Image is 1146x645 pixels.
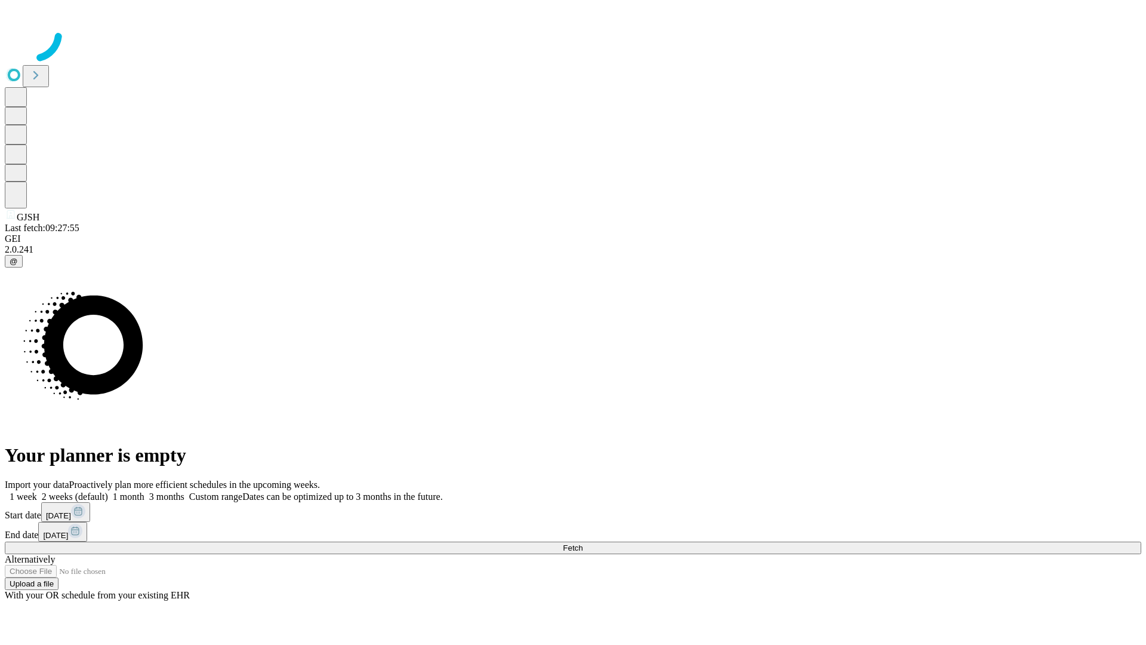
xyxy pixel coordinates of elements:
[5,234,1141,244] div: GEI
[41,502,90,522] button: [DATE]
[563,543,583,552] span: Fetch
[5,255,23,268] button: @
[10,257,18,266] span: @
[43,531,68,540] span: [DATE]
[5,578,58,590] button: Upload a file
[5,542,1141,554] button: Fetch
[5,444,1141,466] h1: Your planner is empty
[149,492,184,502] span: 3 months
[5,522,1141,542] div: End date
[5,244,1141,255] div: 2.0.241
[5,502,1141,522] div: Start date
[17,212,39,222] span: GJSH
[5,480,69,490] span: Import your data
[5,223,79,233] span: Last fetch: 09:27:55
[38,522,87,542] button: [DATE]
[242,492,442,502] span: Dates can be optimized up to 3 months in the future.
[189,492,242,502] span: Custom range
[69,480,320,490] span: Proactively plan more efficient schedules in the upcoming weeks.
[46,511,71,520] span: [DATE]
[5,590,190,600] span: With your OR schedule from your existing EHR
[42,492,108,502] span: 2 weeks (default)
[10,492,37,502] span: 1 week
[113,492,144,502] span: 1 month
[5,554,55,564] span: Alternatively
